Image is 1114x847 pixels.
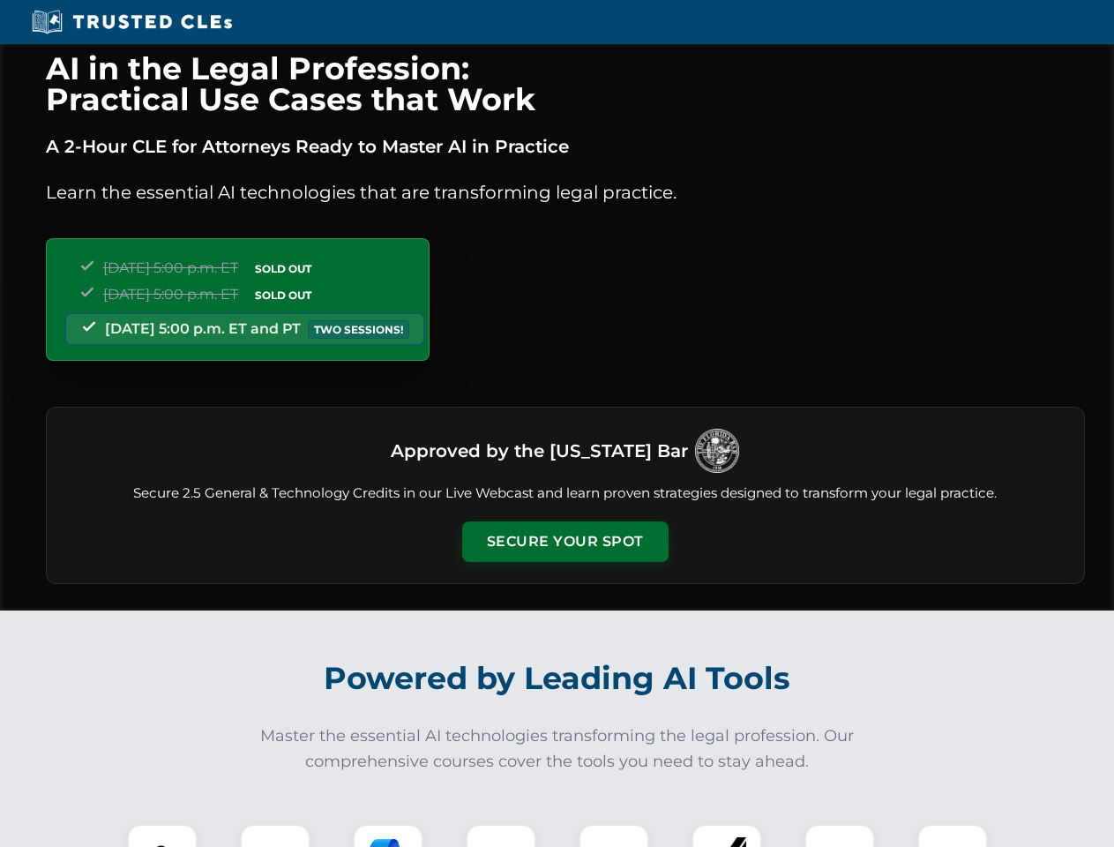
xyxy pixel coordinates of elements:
button: Secure Your Spot [462,521,669,562]
img: Logo [695,429,739,473]
p: Learn the essential AI technologies that are transforming legal practice. [46,178,1085,206]
span: SOLD OUT [249,286,318,304]
span: [DATE] 5:00 p.m. ET [103,286,238,303]
h2: Powered by Leading AI Tools [69,648,1046,709]
p: A 2-Hour CLE for Attorneys Ready to Master AI in Practice [46,132,1085,161]
p: Secure 2.5 General & Technology Credits in our Live Webcast and learn proven strategies designed ... [68,483,1063,504]
span: [DATE] 5:00 p.m. ET [103,259,238,276]
span: SOLD OUT [249,259,318,278]
img: Trusted CLEs [26,9,237,35]
h3: Approved by the [US_STATE] Bar [391,435,688,467]
h1: AI in the Legal Profession: Practical Use Cases that Work [46,53,1085,115]
p: Master the essential AI technologies transforming the legal profession. Our comprehensive courses... [249,723,866,775]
